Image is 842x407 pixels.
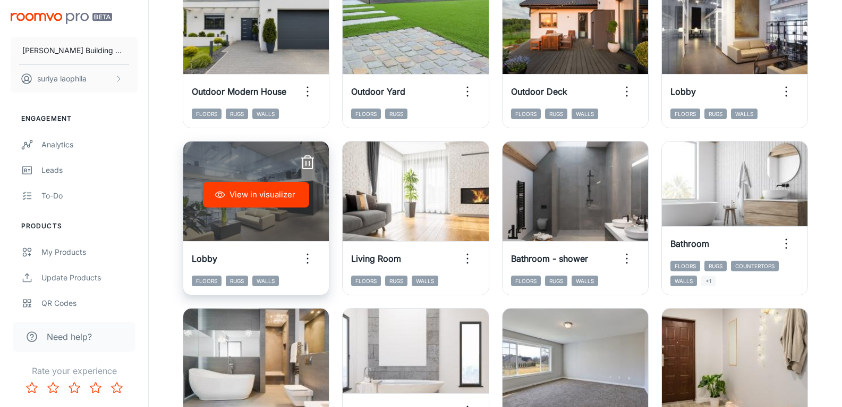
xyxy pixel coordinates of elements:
span: Rugs [545,276,567,286]
span: Floors [670,261,700,271]
span: Rugs [704,109,727,119]
span: Floors [511,276,541,286]
h6: Outdoor Deck [511,85,567,98]
button: Rate 3 star [64,377,85,398]
span: Countertops [731,261,779,271]
h6: Living Room [351,252,401,265]
span: Walls [670,276,697,286]
h6: Outdoor Yard [351,85,405,98]
button: Rate 2 star [42,377,64,398]
div: QR Codes [41,297,138,309]
div: Leads [41,164,138,176]
span: Floors [511,109,541,119]
span: Floors [192,109,222,119]
span: Walls [412,276,438,286]
span: Rugs [385,276,407,286]
button: [PERSON_NAME] Building Material [11,37,138,64]
span: Floors [351,276,381,286]
p: [PERSON_NAME] Building Material [22,45,126,56]
h6: Outdoor Modern House [192,85,286,98]
div: Analytics [41,139,138,151]
span: Rugs [226,109,248,119]
span: Rugs [226,276,248,286]
span: +1 [701,276,716,286]
span: Walls [252,109,279,119]
h6: Lobby [192,252,217,265]
button: Rate 1 star [21,377,42,398]
div: My Products [41,246,138,258]
div: To-do [41,190,138,202]
h6: Bathroom - shower [511,252,588,265]
span: Need help? [47,330,92,343]
span: Rugs [704,261,727,271]
span: Walls [572,109,598,119]
button: View in visualizer [203,182,309,207]
span: Walls [731,109,758,119]
span: Walls [252,276,279,286]
h6: Lobby [670,85,696,98]
p: suriya laophila [37,73,87,85]
h6: Bathroom [670,237,709,250]
div: Update Products [41,272,138,284]
span: Walls [572,276,598,286]
img: Roomvo PRO Beta [11,13,112,24]
button: suriya laophila [11,65,138,93]
span: Floors [670,109,700,119]
button: Rate 5 star [106,377,127,398]
span: Rugs [385,109,407,119]
p: Rate your experience [8,364,140,377]
span: Rugs [545,109,567,119]
span: Floors [351,109,381,119]
span: Floors [192,276,222,286]
button: Rate 4 star [85,377,106,398]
